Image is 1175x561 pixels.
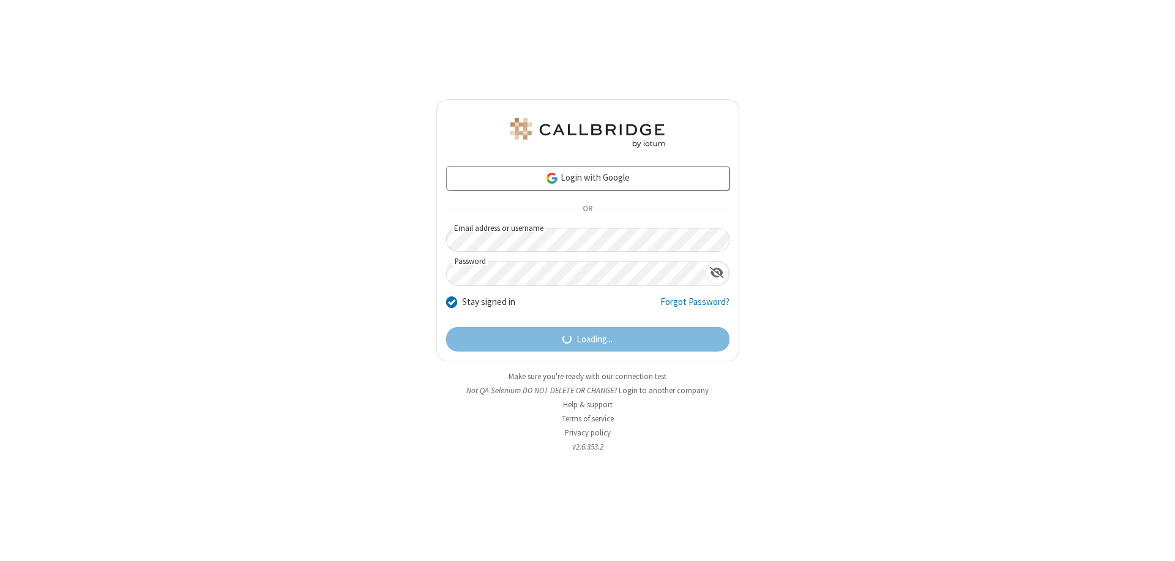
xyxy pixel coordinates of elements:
div: Show password [705,262,729,284]
a: Help & support [563,399,613,410]
button: Login to another company [619,385,709,396]
a: Login with Google [446,166,729,190]
button: Loading... [446,327,729,352]
label: Stay signed in [462,295,515,309]
a: Terms of service [562,413,614,424]
li: Not QA Selenium DO NOT DELETE OR CHANGE? [436,385,739,396]
span: Loading... [576,333,613,347]
a: Privacy policy [565,427,611,438]
span: OR [578,201,597,218]
img: google-icon.png [545,171,559,185]
a: Make sure you're ready with our connection test [509,371,666,382]
img: QA Selenium DO NOT DELETE OR CHANGE [508,118,667,148]
input: Email address or username [446,228,729,252]
li: v2.6.353.2 [436,441,739,453]
input: Password [447,262,705,285]
a: Forgot Password? [660,295,729,318]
